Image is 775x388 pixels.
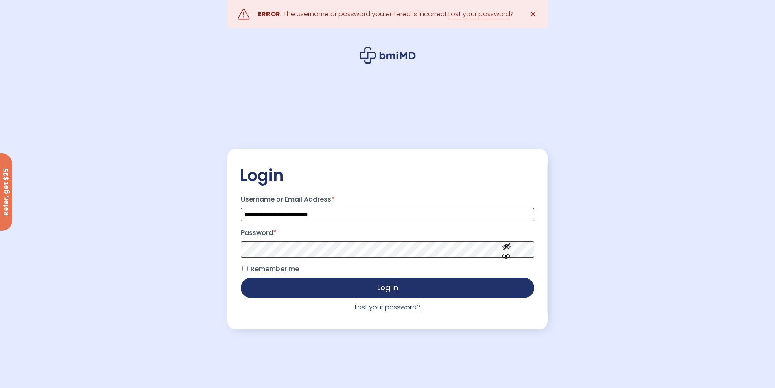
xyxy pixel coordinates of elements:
[448,9,510,19] a: Lost your password
[525,6,541,22] a: ✕
[251,264,299,274] span: Remember me
[530,9,537,20] span: ✕
[258,9,280,19] strong: ERROR
[241,278,534,298] button: Log in
[484,235,529,263] button: Show password
[258,9,514,20] div: : The username or password you entered is incorrect. ?
[242,266,248,271] input: Remember me
[241,193,534,206] label: Username or Email Address
[240,165,535,186] h2: Login
[241,226,534,239] label: Password
[355,303,420,312] a: Lost your password?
